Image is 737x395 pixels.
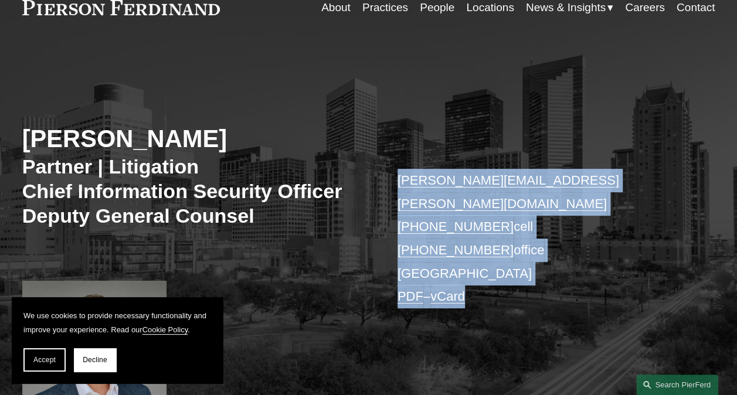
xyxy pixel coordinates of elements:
[398,289,423,304] a: PDF
[636,374,718,395] a: Search this site
[83,356,107,364] span: Decline
[430,289,465,304] a: vCard
[142,325,188,334] a: Cookie Policy
[22,124,369,154] h2: [PERSON_NAME]
[22,154,369,229] h3: Partner | Litigation Chief Information Security Officer Deputy General Counsel
[12,297,223,383] section: Cookie banner
[23,348,66,372] button: Accept
[398,219,514,234] a: [PHONE_NUMBER]
[398,243,514,257] a: [PHONE_NUMBER]
[398,169,686,308] p: cell office [GEOGRAPHIC_DATA] –
[33,356,56,364] span: Accept
[398,173,619,211] a: [PERSON_NAME][EMAIL_ADDRESS][PERSON_NAME][DOMAIN_NAME]
[74,348,116,372] button: Decline
[23,309,211,336] p: We use cookies to provide necessary functionality and improve your experience. Read our .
